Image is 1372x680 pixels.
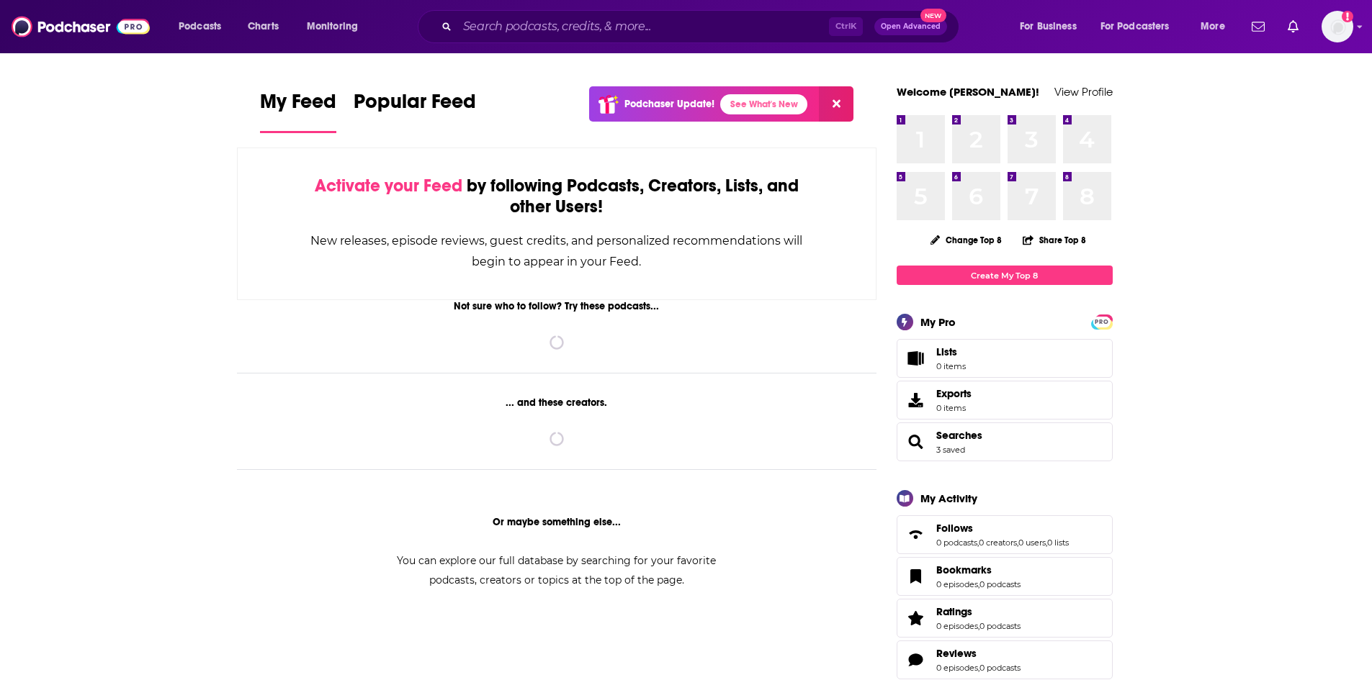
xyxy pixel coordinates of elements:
span: Activate your Feed [315,175,462,196]
div: Search podcasts, credits, & more... [431,10,973,43]
a: Follows [902,525,931,545]
span: More [1201,17,1225,37]
a: 0 users [1018,538,1046,548]
span: Popular Feed [354,89,476,122]
a: Searches [936,429,982,442]
span: PRO [1093,317,1111,327]
a: Bookmarks [902,566,931,586]
span: , [978,621,979,631]
span: 0 items [936,361,966,371]
div: You can explore our full database by searching for your favorite podcasts, creators or topics at ... [380,551,734,590]
p: Podchaser Update! [624,98,714,110]
button: open menu [297,15,377,38]
a: 0 episodes [936,579,978,589]
a: 0 creators [979,538,1017,548]
button: Change Top 8 [922,231,1011,249]
span: Reviews [936,647,977,660]
span: Ctrl K [829,17,863,36]
span: Exports [936,387,972,400]
span: My Feed [260,89,336,122]
span: 0 items [936,403,972,413]
a: Charts [238,15,287,38]
button: open menu [1091,15,1191,38]
span: Reviews [897,640,1113,679]
span: Bookmarks [897,557,1113,596]
a: Ratings [902,608,931,628]
button: open menu [1010,15,1095,38]
a: Bookmarks [936,563,1021,576]
span: Ratings [897,599,1113,638]
button: open menu [1191,15,1243,38]
button: open menu [169,15,240,38]
svg: Add a profile image [1342,11,1353,22]
span: Ratings [936,605,972,618]
a: 3 saved [936,445,965,455]
a: 0 episodes [936,663,978,673]
a: 0 podcasts [979,579,1021,589]
span: For Business [1020,17,1077,37]
span: Charts [248,17,279,37]
input: Search podcasts, credits, & more... [457,15,829,38]
a: Lists [897,339,1113,378]
span: , [1046,538,1047,548]
span: For Podcasters [1100,17,1170,37]
span: New [920,9,946,22]
a: My Feed [260,89,336,133]
a: 0 podcasts [979,621,1021,631]
a: View Profile [1054,85,1113,99]
a: Ratings [936,605,1021,618]
span: Exports [902,390,931,410]
span: , [977,538,979,548]
div: by following Podcasts, Creators, Lists, and other Users! [310,176,804,217]
a: Show notifications dropdown [1246,14,1270,39]
span: Searches [897,422,1113,461]
a: 0 episodes [936,621,978,631]
img: User Profile [1322,11,1353,42]
button: Show profile menu [1322,11,1353,42]
a: Popular Feed [354,89,476,133]
span: Follows [936,522,973,535]
a: Reviews [936,647,1021,660]
span: Monitoring [307,17,358,37]
span: Open Advanced [881,23,941,30]
a: See What's New [720,94,807,114]
a: Follows [936,522,1069,535]
span: Lists [902,348,931,368]
a: Show notifications dropdown [1282,14,1304,39]
div: My Pro [920,315,956,329]
a: Create My Top 8 [897,266,1113,285]
span: , [978,663,979,673]
a: Exports [897,381,1113,420]
span: Podcasts [179,17,221,37]
img: Podchaser - Follow, Share and Rate Podcasts [12,13,150,40]
button: Open AdvancedNew [874,18,947,35]
a: Welcome [PERSON_NAME]! [897,85,1039,99]
a: Reviews [902,650,931,670]
a: PRO [1093,316,1111,327]
div: My Activity [920,491,977,505]
span: Logged in as maryalyson [1322,11,1353,42]
a: Searches [902,432,931,452]
div: Not sure who to follow? Try these podcasts... [237,300,877,312]
button: Share Top 8 [1022,226,1087,254]
div: Or maybe something else... [237,516,877,528]
span: , [978,579,979,589]
span: Follows [897,515,1113,554]
div: New releases, episode reviews, guest credits, and personalized recommendations will begin to appe... [310,230,804,272]
a: 0 lists [1047,538,1069,548]
span: , [1017,538,1018,548]
a: 0 podcasts [979,663,1021,673]
span: Lists [936,345,957,358]
span: Bookmarks [936,563,992,576]
div: ... and these creators. [237,396,877,409]
a: 0 podcasts [936,538,977,548]
span: Lists [936,345,966,358]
